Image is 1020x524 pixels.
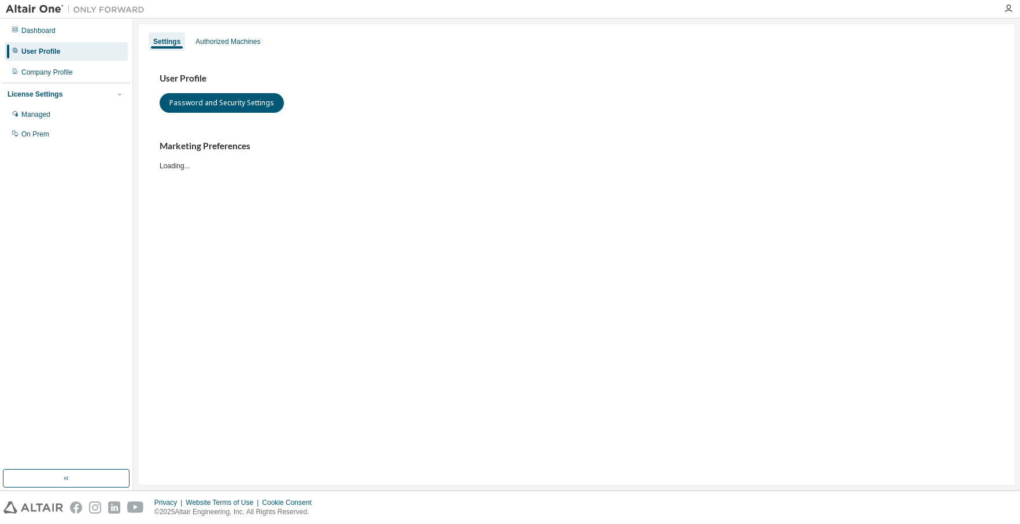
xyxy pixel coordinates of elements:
[108,501,120,514] img: linkedin.svg
[186,498,262,507] div: Website Terms of Use
[154,498,186,507] div: Privacy
[262,498,318,507] div: Cookie Consent
[160,141,993,170] div: Loading...
[153,37,180,46] div: Settings
[127,501,144,514] img: youtube.svg
[70,501,82,514] img: facebook.svg
[21,68,73,77] div: Company Profile
[3,501,63,514] img: altair_logo.svg
[160,141,993,152] h3: Marketing Preferences
[21,26,56,35] div: Dashboard
[21,130,49,139] div: On Prem
[21,47,60,56] div: User Profile
[8,90,62,99] div: License Settings
[21,110,50,119] div: Managed
[6,3,150,15] img: Altair One
[160,73,993,84] h3: User Profile
[160,93,284,113] button: Password and Security Settings
[89,501,101,514] img: instagram.svg
[195,37,260,46] div: Authorized Machines
[154,507,319,517] p: © 2025 Altair Engineering, Inc. All Rights Reserved.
